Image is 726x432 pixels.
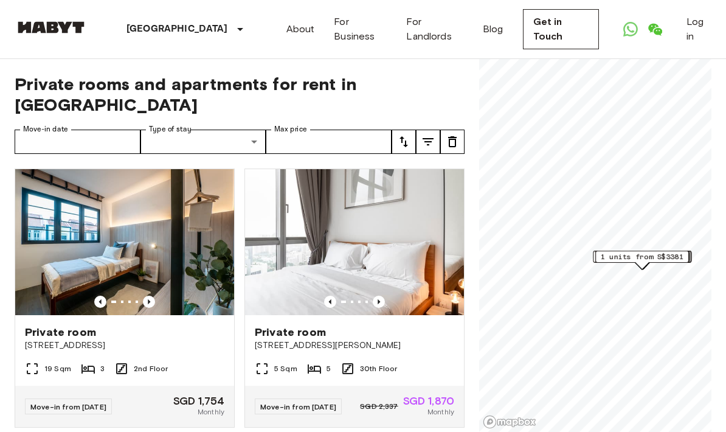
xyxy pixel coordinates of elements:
span: SGD 2,337 [360,401,398,412]
a: For Business [334,15,387,44]
div: Map marker [593,251,691,270]
a: Marketing picture of unit SG-01-027-006-02Previous imagePrevious imagePrivate room[STREET_ADDRESS... [15,169,235,428]
span: Monthly [198,406,224,417]
span: 1 units from S$3381 [601,251,683,262]
a: About [286,22,315,37]
a: Blog [483,22,503,37]
span: Private room [25,325,96,340]
input: Choose date [15,130,140,154]
span: 3 [100,363,105,374]
button: Previous image [324,296,336,308]
label: Max price [274,124,307,134]
button: tune [440,130,465,154]
button: Previous image [143,296,155,308]
a: Open WhatsApp [618,17,643,41]
a: Log in [686,15,711,44]
button: tune [416,130,440,154]
span: Monthly [427,406,454,417]
span: 30th Floor [360,363,398,374]
span: 5 Sqm [274,363,297,374]
a: Open WeChat [643,17,667,41]
span: [STREET_ADDRESS] [25,340,224,352]
span: Move-in from [DATE] [30,402,106,411]
a: Mapbox logo [483,415,536,429]
button: Previous image [373,296,385,308]
button: Previous image [94,296,106,308]
img: Marketing picture of unit SG-01-113-001-05 [245,169,464,315]
label: Move-in date [23,124,68,134]
span: SGD 1,870 [403,395,454,406]
img: Marketing picture of unit SG-01-027-006-02 [15,169,234,315]
a: For Landlords [406,15,463,44]
span: [STREET_ADDRESS][PERSON_NAME] [255,340,454,352]
p: [GEOGRAPHIC_DATA] [126,22,228,37]
span: Private room [255,325,326,340]
span: Move-in from [DATE] [260,402,336,411]
span: SGD 1,754 [173,395,224,406]
span: 2nd Floor [134,363,168,374]
a: Marketing picture of unit SG-01-113-001-05Previous imagePrevious imagePrivate room[STREET_ADDRESS... [244,169,465,428]
button: tune [392,130,416,154]
span: Private rooms and apartments for rent in [GEOGRAPHIC_DATA] [15,74,465,115]
div: Map marker [593,251,691,270]
div: Map marker [596,251,690,270]
a: Get in Touch [523,9,600,49]
span: 19 Sqm [44,363,71,374]
label: Type of stay [149,124,192,134]
img: Habyt [15,21,88,33]
div: Map marker [595,251,689,270]
span: 5 [327,363,331,374]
